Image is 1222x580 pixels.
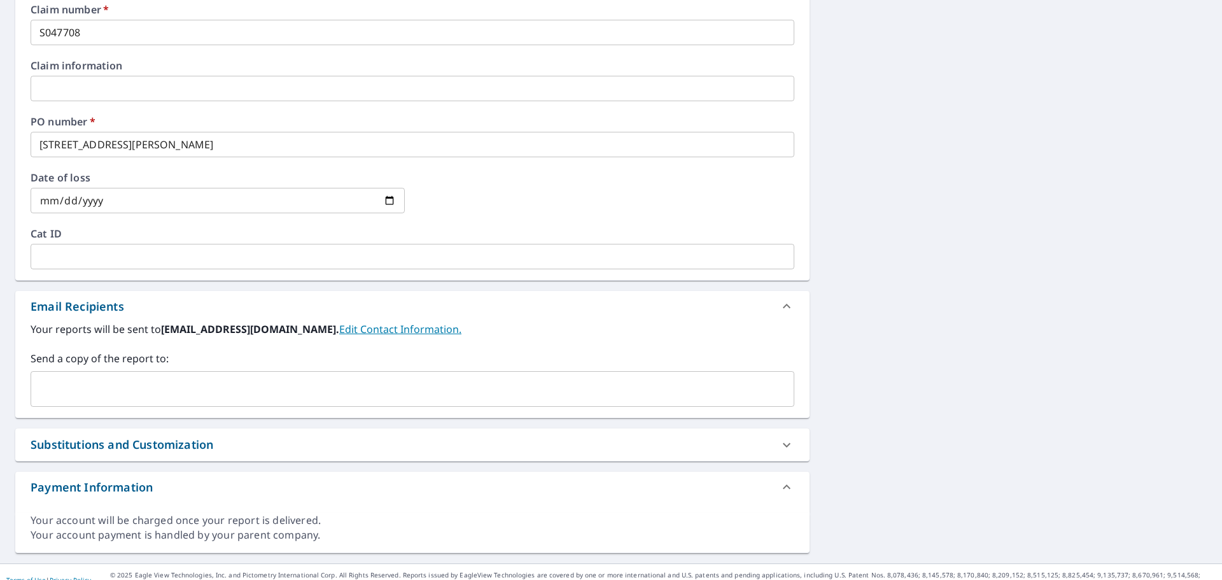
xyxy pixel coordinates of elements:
[31,351,794,366] label: Send a copy of the report to:
[31,436,213,453] div: Substitutions and Customization
[15,472,810,502] div: Payment Information
[31,173,405,183] label: Date of loss
[161,322,339,336] b: [EMAIL_ADDRESS][DOMAIN_NAME].
[15,428,810,461] div: Substitutions and Customization
[31,117,794,127] label: PO number
[339,322,461,336] a: EditContactInfo
[31,479,153,496] div: Payment Information
[31,513,794,528] div: Your account will be charged once your report is delivered.
[31,4,794,15] label: Claim number
[31,322,794,337] label: Your reports will be sent to
[31,229,794,239] label: Cat ID
[31,60,794,71] label: Claim information
[31,298,124,315] div: Email Recipients
[31,528,794,542] div: Your account payment is handled by your parent company.
[15,291,810,322] div: Email Recipients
